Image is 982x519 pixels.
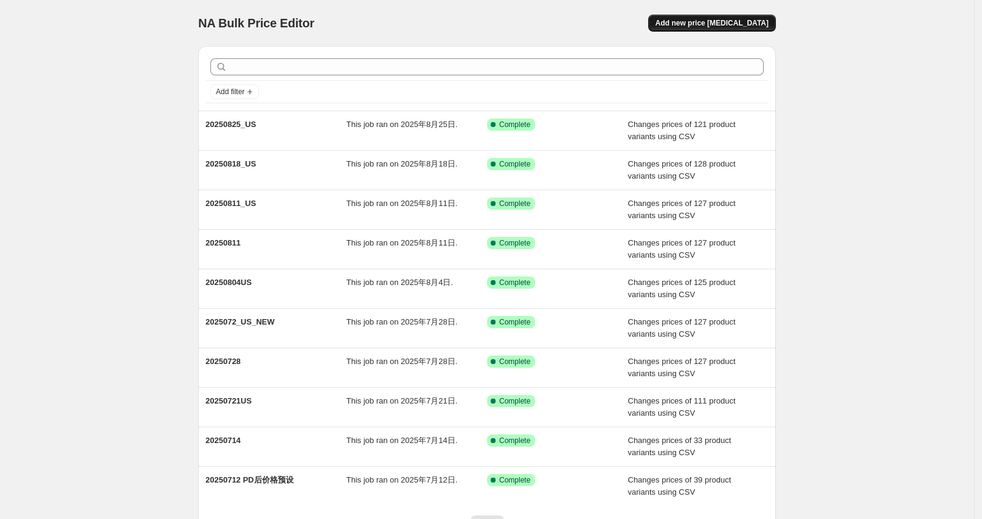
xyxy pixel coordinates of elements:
[216,87,244,97] span: Add filter
[628,238,736,259] span: Changes prices of 127 product variants using CSV
[206,159,256,168] span: 20250818_US
[198,16,314,30] span: NA Bulk Price Editor
[206,317,274,326] span: 2025072_US_NEW
[499,278,530,287] span: Complete
[347,317,458,326] span: This job ran on 2025年7月28日.
[499,436,530,445] span: Complete
[347,159,458,168] span: This job ran on 2025年8月18日.
[648,15,776,32] button: Add new price [MEDICAL_DATA]
[206,357,241,366] span: 20250728
[499,120,530,129] span: Complete
[628,396,736,418] span: Changes prices of 111 product variants using CSV
[206,475,294,484] span: 20250712 PD后价格预设
[347,120,458,129] span: This job ran on 2025年8月25日.
[206,278,252,287] span: 20250804US
[499,159,530,169] span: Complete
[347,278,454,287] span: This job ran on 2025年8月4日.
[628,357,736,378] span: Changes prices of 127 product variants using CSV
[628,436,731,457] span: Changes prices of 33 product variants using CSV
[210,84,259,99] button: Add filter
[206,396,252,405] span: 20250721US
[628,199,736,220] span: Changes prices of 127 product variants using CSV
[628,120,736,141] span: Changes prices of 121 product variants using CSV
[499,199,530,208] span: Complete
[347,199,458,208] span: This job ran on 2025年8月11日.
[347,396,458,405] span: This job ran on 2025年7月21日.
[206,120,256,129] span: 20250825_US
[655,18,769,28] span: Add new price [MEDICAL_DATA]
[628,159,736,180] span: Changes prices of 128 product variants using CSV
[206,199,256,208] span: 20250811_US
[628,278,736,299] span: Changes prices of 125 product variants using CSV
[499,238,530,248] span: Complete
[499,475,530,485] span: Complete
[499,396,530,406] span: Complete
[499,317,530,327] span: Complete
[347,475,458,484] span: This job ran on 2025年7月12日.
[628,475,731,497] span: Changes prices of 39 product variants using CSV
[628,317,736,339] span: Changes prices of 127 product variants using CSV
[206,238,241,247] span: 20250811
[499,357,530,366] span: Complete
[206,436,241,445] span: 20250714
[347,357,458,366] span: This job ran on 2025年7月28日.
[347,238,458,247] span: This job ran on 2025年8月11日.
[347,436,458,445] span: This job ran on 2025年7月14日.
